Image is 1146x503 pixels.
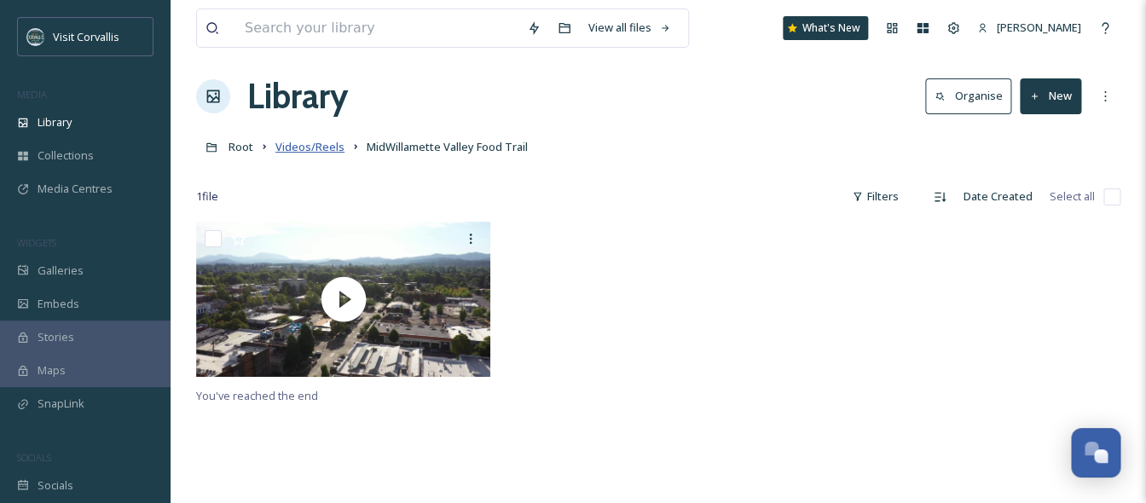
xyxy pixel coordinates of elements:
span: 1 file [196,188,218,205]
span: Root [229,139,253,154]
span: WIDGETS [17,236,56,249]
button: Organise [925,78,1011,113]
span: MidWillamette Valley Food Trail [367,139,528,154]
a: View all files [580,11,680,44]
span: Visit Corvallis [53,29,119,44]
a: [PERSON_NAME] [969,11,1090,44]
a: What's New [783,16,868,40]
span: SOCIALS [17,451,51,464]
span: Videos/Reels [275,139,344,154]
a: Root [229,136,253,157]
a: Library [247,71,348,122]
span: Galleries [38,263,84,279]
span: MEDIA [17,88,47,101]
button: New [1020,78,1081,113]
img: visit-corvallis-badge-dark-blue-orange%281%29.png [27,28,44,45]
span: SnapLink [38,396,84,412]
span: [PERSON_NAME] [997,20,1081,35]
span: Media Centres [38,181,113,197]
span: Embeds [38,296,79,312]
a: Organise [925,78,1020,113]
span: Library [38,114,72,130]
a: Videos/Reels [275,136,344,157]
a: MidWillamette Valley Food Trail [367,136,528,157]
button: Open Chat [1071,428,1120,477]
span: Stories [38,329,74,345]
span: Maps [38,362,66,379]
span: Collections [38,147,94,164]
div: Date Created [955,180,1041,213]
span: Socials [38,477,73,494]
span: You've reached the end [196,388,318,403]
input: Search your library [236,9,518,47]
span: Select all [1050,188,1095,205]
div: Filters [843,180,907,213]
img: thumbnail [196,222,490,377]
